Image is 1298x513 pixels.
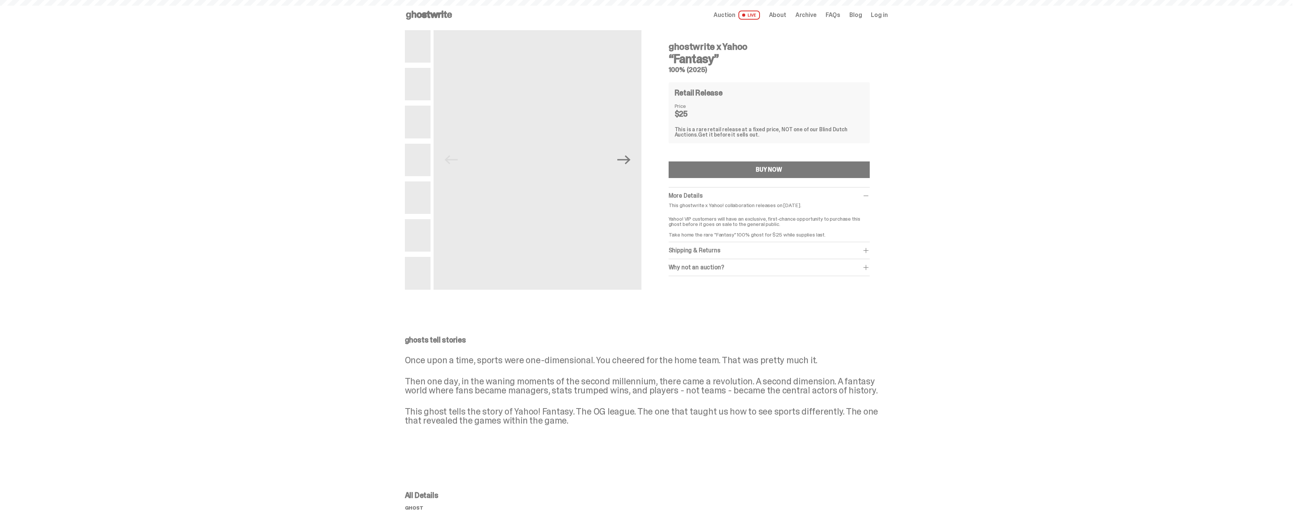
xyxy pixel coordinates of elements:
a: Log in [871,12,887,18]
p: Once upon a time, sports were one-dimensional. You cheered for the home team. That was pretty muc... [405,356,888,365]
p: ghosts tell stories [405,336,888,344]
p: This ghostwrite x Yahoo! collaboration releases on [DATE]. [669,203,870,208]
span: Get it before it sells out. [698,131,759,138]
div: BUY NOW [756,167,782,173]
a: Auction LIVE [714,11,760,20]
p: This ghost tells the story of Yahoo! Fantasy. The OG league. The one that taught us how to see sp... [405,407,888,425]
dd: $25 [675,110,712,118]
span: More Details [669,192,703,200]
button: BUY NOW [669,161,870,178]
div: Why not an auction? [669,264,870,271]
h4: Retail Release [675,89,723,97]
h3: “Fantasy” [669,53,870,65]
span: ghost [405,505,423,511]
a: About [769,12,786,18]
span: LIVE [738,11,760,20]
span: Auction [714,12,735,18]
button: Next [616,152,632,168]
a: Archive [795,12,817,18]
p: All Details [405,491,526,499]
h4: ghostwrite x Yahoo [669,42,870,51]
h5: 100% (2025) [669,66,870,73]
a: Blog [849,12,862,18]
p: Yahoo! VIP customers will have an exclusive, first-chance opportunity to purchase this ghost befo... [669,211,870,237]
dt: Price [675,103,712,109]
a: FAQs [826,12,840,18]
p: Then one day, in the waning moments of the second millennium, there came a revolution. A second d... [405,377,888,395]
div: Shipping & Returns [669,247,870,254]
div: This is a rare retail release at a fixed price, NOT one of our Blind Dutch Auctions. [675,127,864,137]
